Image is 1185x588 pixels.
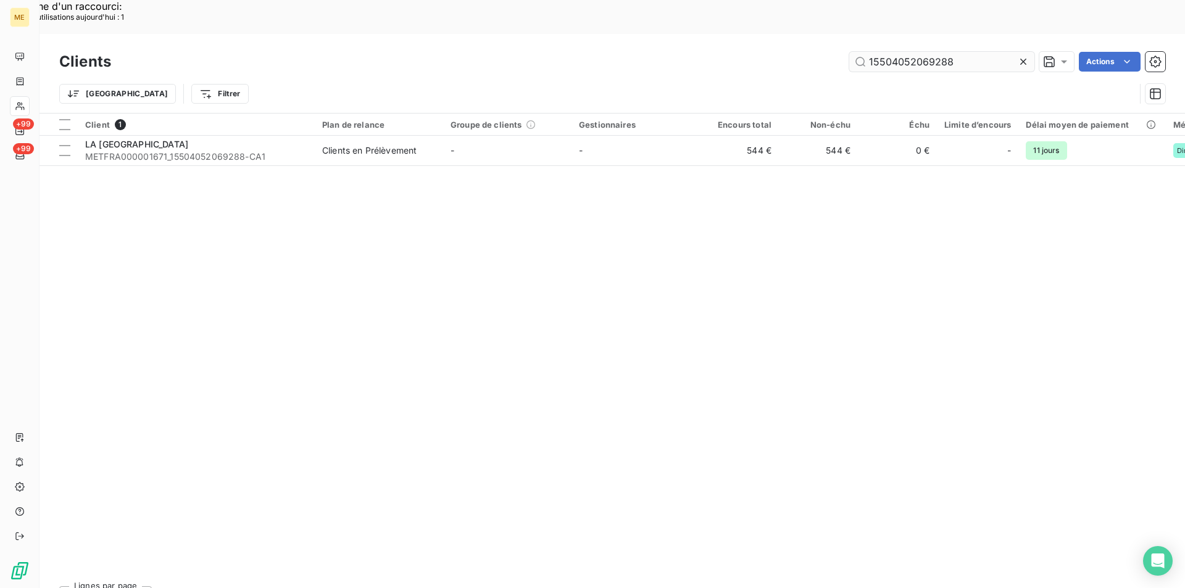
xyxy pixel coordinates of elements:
[579,120,692,130] div: Gestionnaires
[451,120,522,130] span: Groupe de clients
[858,136,937,165] td: 0 €
[1026,120,1158,130] div: Délai moyen de paiement
[85,120,110,130] span: Client
[865,120,929,130] div: Échu
[1026,141,1066,160] span: 11 jours
[579,145,583,155] span: -
[85,151,307,163] span: METFRA000001671_15504052069288-CA1
[322,120,436,130] div: Plan de relance
[10,561,30,581] img: Logo LeanPay
[1143,546,1173,576] div: Open Intercom Messenger
[849,52,1034,72] input: Rechercher
[944,120,1011,130] div: Limite d’encours
[451,145,454,155] span: -
[13,143,34,154] span: +99
[85,139,188,149] span: LA [GEOGRAPHIC_DATA]
[707,120,771,130] div: Encours total
[1079,52,1141,72] button: Actions
[779,136,858,165] td: 544 €
[1007,144,1011,157] span: -
[700,136,779,165] td: 544 €
[59,51,111,73] h3: Clients
[191,84,248,104] button: Filtrer
[322,144,417,157] div: Clients en Prélèvement
[13,118,34,130] span: +99
[59,84,176,104] button: [GEOGRAPHIC_DATA]
[786,120,850,130] div: Non-échu
[115,119,126,130] span: 1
